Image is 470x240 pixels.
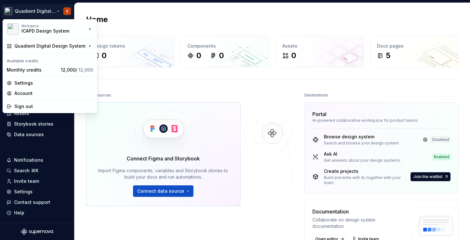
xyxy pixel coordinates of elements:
div: Account [14,90,93,97]
span: 12,000 / [61,67,93,73]
div: Workspace [21,24,87,28]
div: ICAPD Design System [21,28,76,34]
div: Settings [14,80,93,86]
div: Available credits [4,55,96,65]
div: Monthly credits [7,67,58,73]
div: Quadient Digital Design System [14,43,87,49]
img: 6523a3b9-8e87-42c6-9977-0b9a54b06238.png [7,23,19,35]
div: Sign out [14,103,93,110]
span: 12,000 [78,67,93,73]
